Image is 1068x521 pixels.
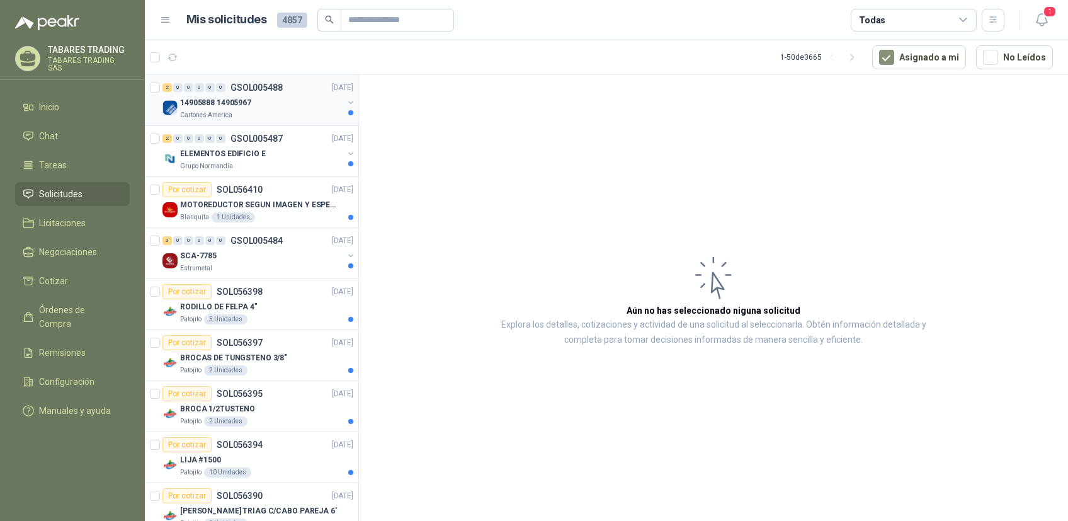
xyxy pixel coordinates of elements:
[180,314,202,324] p: Patojito
[195,134,204,143] div: 0
[216,83,225,92] div: 0
[145,330,358,381] a: Por cotizarSOL056397[DATE] Company LogoBROCAS DE TUNGSTENO 3/8"Patojito2 Unidades
[180,212,209,222] p: Blanquita
[162,355,178,370] img: Company Logo
[39,245,97,259] span: Negociaciones
[162,202,178,217] img: Company Logo
[162,253,178,268] img: Company Logo
[15,298,130,336] a: Órdenes de Compra
[204,467,251,478] div: 10 Unidades
[15,15,79,30] img: Logo peakr
[217,491,263,500] p: SOL056390
[162,488,212,503] div: Por cotizar
[39,216,86,230] span: Licitaciones
[780,47,862,67] div: 1 - 50 de 3665
[39,100,59,114] span: Inicio
[180,148,266,160] p: ELEMENTOS EDIFICIO E
[15,211,130,235] a: Licitaciones
[162,151,178,166] img: Company Logo
[15,95,130,119] a: Inicio
[180,467,202,478] p: Patojito
[173,236,183,245] div: 0
[205,134,215,143] div: 0
[332,286,353,298] p: [DATE]
[180,505,337,517] p: [PERSON_NAME] TRIAG C/CABO PAREJA 6'
[1030,9,1053,31] button: 1
[162,386,212,401] div: Por cotizar
[205,83,215,92] div: 0
[162,406,178,421] img: Company Logo
[204,416,247,427] div: 2 Unidades
[15,399,130,423] a: Manuales y ayuda
[48,45,130,54] p: TABARES TRADING
[39,129,58,143] span: Chat
[39,375,94,389] span: Configuración
[15,124,130,148] a: Chat
[180,352,287,364] p: BROCAS DE TUNGSTENO 3/8"
[332,337,353,349] p: [DATE]
[162,182,212,197] div: Por cotizar
[1043,6,1057,18] span: 1
[217,185,263,194] p: SOL056410
[976,45,1053,69] button: No Leídos
[332,490,353,502] p: [DATE]
[15,153,130,177] a: Tareas
[277,13,307,28] span: 4857
[332,388,353,400] p: [DATE]
[180,263,212,273] p: Estrumetal
[15,341,130,365] a: Remisiones
[230,83,283,92] p: GSOL005488
[162,236,172,245] div: 3
[162,233,356,273] a: 3 0 0 0 0 0 GSOL005484[DATE] Company LogoSCA-7785Estrumetal
[162,83,172,92] div: 2
[39,274,68,288] span: Cotizar
[217,338,263,347] p: SOL056397
[212,212,255,222] div: 1 Unidades
[184,134,193,143] div: 0
[15,240,130,264] a: Negociaciones
[173,134,183,143] div: 0
[180,97,251,109] p: 14905888 14905967
[186,11,267,29] h1: Mis solicitudes
[39,346,86,360] span: Remisiones
[205,236,215,245] div: 0
[162,80,356,120] a: 2 0 0 0 0 0 GSOL005488[DATE] Company Logo14905888 14905967Cartones America
[15,269,130,293] a: Cotizar
[180,110,232,120] p: Cartones America
[145,279,358,330] a: Por cotizarSOL056398[DATE] Company LogoRODILLO DE FELPA 4"Patojito5 Unidades
[325,15,334,24] span: search
[162,304,178,319] img: Company Logo
[204,314,247,324] div: 5 Unidades
[217,440,263,449] p: SOL056394
[184,236,193,245] div: 0
[332,133,353,145] p: [DATE]
[145,381,358,432] a: Por cotizarSOL056395[DATE] Company LogoBROCA 1/2TUSTENOPatojito2 Unidades
[195,83,204,92] div: 0
[162,284,212,299] div: Por cotizar
[39,404,111,418] span: Manuales y ayuda
[485,318,942,348] p: Explora los detalles, cotizaciones y actividad de una solicitud al seleccionarla. Obtén informaci...
[39,303,118,331] span: Órdenes de Compra
[39,158,67,172] span: Tareas
[180,403,255,415] p: BROCA 1/2TUSTENO
[162,100,178,115] img: Company Logo
[332,235,353,247] p: [DATE]
[39,187,82,201] span: Solicitudes
[15,370,130,394] a: Configuración
[162,335,212,350] div: Por cotizar
[332,82,353,94] p: [DATE]
[627,304,800,318] h3: Aún no has seleccionado niguna solicitud
[180,365,202,375] p: Patojito
[180,250,217,262] p: SCA-7785
[872,45,966,69] button: Asignado a mi
[173,83,183,92] div: 0
[332,184,353,196] p: [DATE]
[180,454,221,466] p: LIJA #1500
[184,83,193,92] div: 0
[180,416,202,427] p: Patojito
[180,199,337,211] p: MOTOREDUCTOR SEGUN IMAGEN Y ESPECIFICACIONES ADJUNTAS
[216,134,225,143] div: 0
[217,287,263,296] p: SOL056398
[162,457,178,472] img: Company Logo
[230,236,283,245] p: GSOL005484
